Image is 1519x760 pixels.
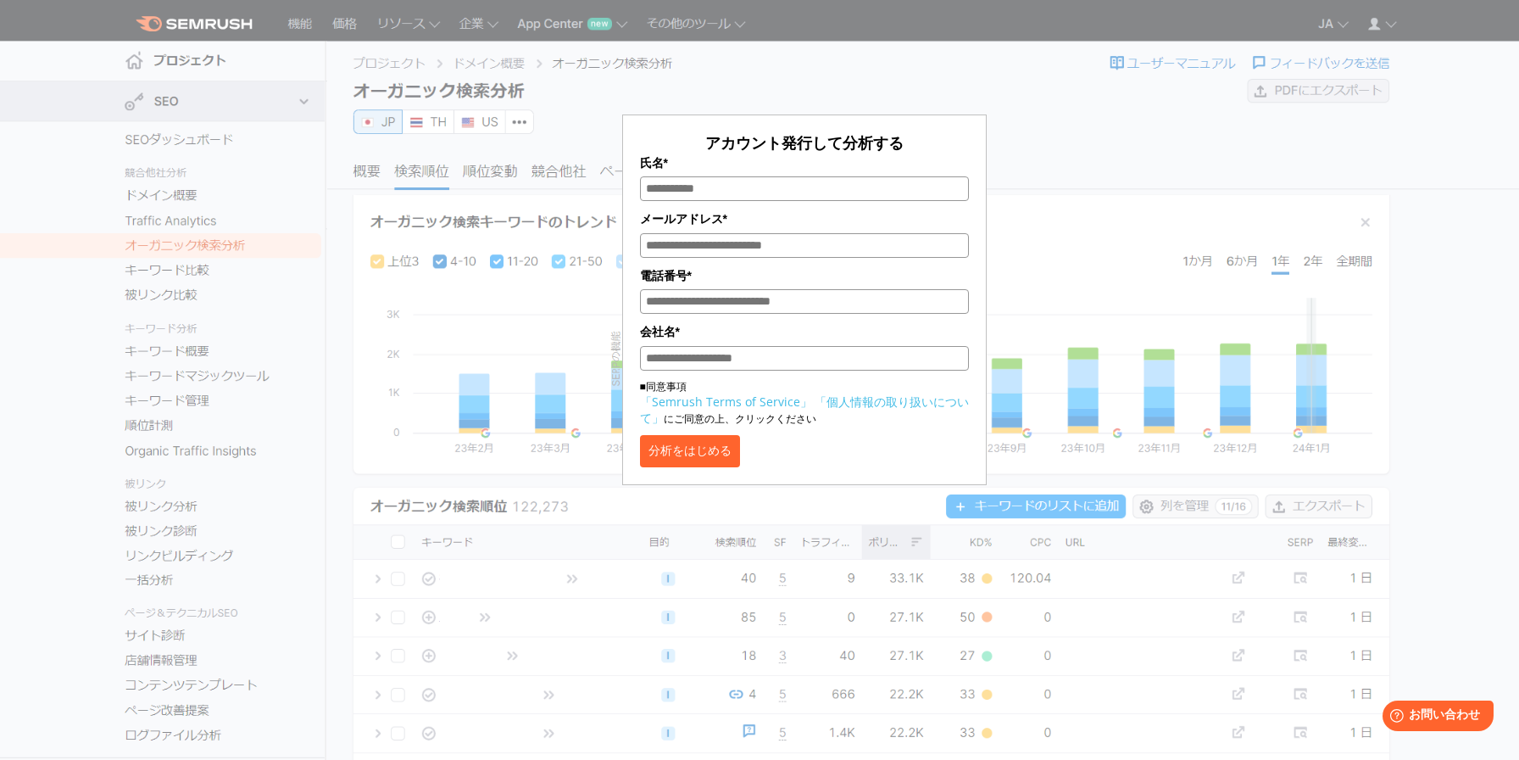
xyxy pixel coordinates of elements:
[640,435,740,467] button: 分析をはじめる
[705,132,904,153] span: アカウント発行して分析する
[640,266,969,285] label: 電話番号*
[1368,694,1500,741] iframe: Help widget launcher
[640,210,969,228] label: メールアドレス*
[640,379,969,427] p: ■同意事項 にご同意の上、クリックください
[640,394,812,410] a: 「Semrush Terms of Service」
[640,394,969,426] a: 「個人情報の取り扱いについて」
